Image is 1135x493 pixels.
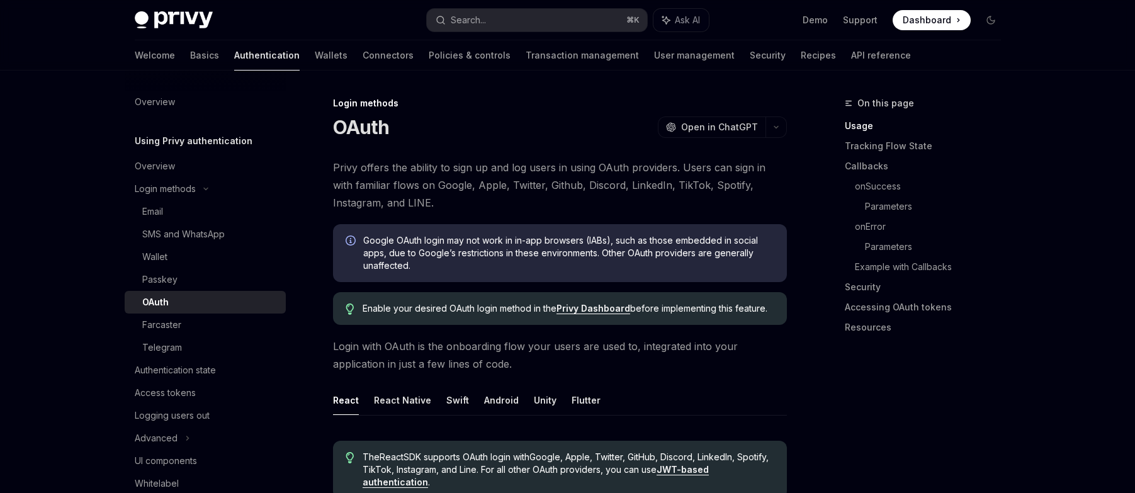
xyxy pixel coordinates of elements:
[429,40,511,71] a: Policies & controls
[125,314,286,336] a: Farcaster
[125,404,286,427] a: Logging users out
[851,40,911,71] a: API reference
[681,121,758,133] span: Open in ChatGPT
[142,227,225,242] div: SMS and WhatsApp
[427,9,647,31] button: Search...⌘K
[135,133,252,149] h5: Using Privy authentication
[135,385,196,400] div: Access tokens
[135,159,175,174] div: Overview
[675,14,700,26] span: Ask AI
[190,40,219,71] a: Basics
[855,176,1011,196] a: onSuccess
[556,303,630,314] a: Privy Dashboard
[333,337,787,373] span: Login with OAuth is the onboarding flow your users are used to, integrated into your application ...
[142,317,181,332] div: Farcaster
[125,223,286,246] a: SMS and WhatsApp
[981,10,1001,30] button: Toggle dark mode
[845,136,1011,156] a: Tracking Flow State
[451,13,486,28] div: Search...
[363,302,774,315] span: Enable your desired OAuth login method in the before implementing this feature.
[125,291,286,314] a: OAuth
[803,14,828,26] a: Demo
[135,363,216,378] div: Authentication state
[135,40,175,71] a: Welcome
[903,14,951,26] span: Dashboard
[526,40,639,71] a: Transaction management
[125,246,286,268] a: Wallet
[363,234,774,272] span: Google OAuth login may not work in in-app browsers (IABs), such as those embedded in social apps,...
[845,156,1011,176] a: Callbacks
[315,40,347,71] a: Wallets
[346,303,354,315] svg: Tip
[125,382,286,404] a: Access tokens
[843,14,878,26] a: Support
[125,450,286,472] a: UI components
[346,235,358,248] svg: Info
[234,40,300,71] a: Authentication
[484,385,519,415] button: Android
[374,385,431,415] button: React Native
[125,155,286,178] a: Overview
[857,96,914,111] span: On this page
[845,116,1011,136] a: Usage
[801,40,836,71] a: Recipes
[142,295,169,310] div: OAuth
[333,385,359,415] button: React
[125,336,286,359] a: Telegram
[125,359,286,382] a: Authentication state
[135,476,179,491] div: Whitelabel
[142,272,178,287] div: Passkey
[135,11,213,29] img: dark logo
[654,40,735,71] a: User management
[333,159,787,212] span: Privy offers the ability to sign up and log users in using OAuth providers. Users can sign in wit...
[363,40,414,71] a: Connectors
[333,116,389,139] h1: OAuth
[750,40,786,71] a: Security
[534,385,556,415] button: Unity
[142,340,182,355] div: Telegram
[658,116,765,138] button: Open in ChatGPT
[142,249,167,264] div: Wallet
[135,431,178,446] div: Advanced
[135,408,210,423] div: Logging users out
[125,200,286,223] a: Email
[865,237,1011,257] a: Parameters
[135,94,175,110] div: Overview
[142,204,163,219] div: Email
[865,196,1011,217] a: Parameters
[845,297,1011,317] a: Accessing OAuth tokens
[346,452,354,463] svg: Tip
[855,217,1011,237] a: onError
[333,97,787,110] div: Login methods
[855,257,1011,277] a: Example with Callbacks
[653,9,709,31] button: Ask AI
[125,268,286,291] a: Passkey
[572,385,601,415] button: Flutter
[845,277,1011,297] a: Security
[446,385,469,415] button: Swift
[135,453,197,468] div: UI components
[363,451,774,489] span: The React SDK supports OAuth login with Google, Apple, Twitter, GitHub, Discord, LinkedIn, Spotif...
[626,15,640,25] span: ⌘ K
[135,181,196,196] div: Login methods
[845,317,1011,337] a: Resources
[125,91,286,113] a: Overview
[893,10,971,30] a: Dashboard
